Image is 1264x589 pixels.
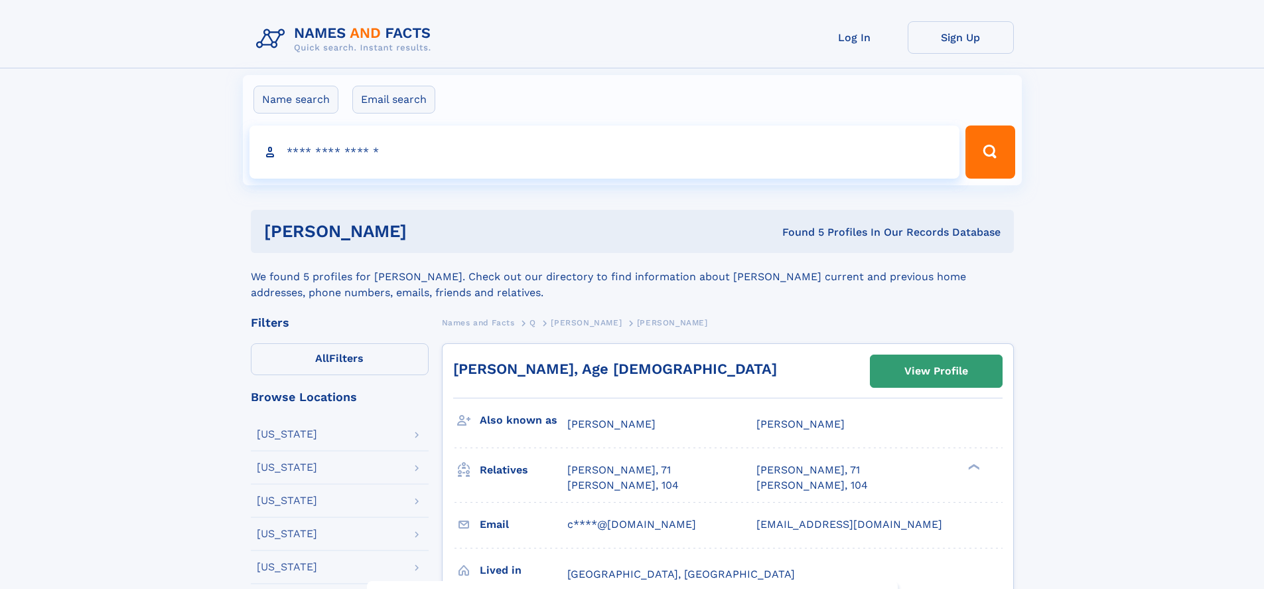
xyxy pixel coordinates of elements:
[871,355,1002,387] a: View Profile
[315,352,329,365] span: All
[257,462,317,473] div: [US_STATE]
[264,223,595,240] h1: [PERSON_NAME]
[251,391,429,403] div: Browse Locations
[904,356,968,386] div: View Profile
[595,225,1001,240] div: Found 5 Profiles In Our Records Database
[756,418,845,430] span: [PERSON_NAME]
[529,314,536,331] a: Q
[529,318,536,327] span: Q
[257,529,317,539] div: [US_STATE]
[480,459,567,481] h3: Relatives
[251,21,442,57] img: Logo Names and Facts
[251,317,429,329] div: Filters
[756,518,942,531] span: [EMAIL_ADDRESS][DOMAIN_NAME]
[567,568,795,580] span: [GEOGRAPHIC_DATA], [GEOGRAPHIC_DATA]
[551,314,622,331] a: [PERSON_NAME]
[251,343,429,375] label: Filters
[567,463,671,477] a: [PERSON_NAME], 71
[802,21,908,54] a: Log In
[908,21,1014,54] a: Sign Up
[480,409,567,432] h3: Also known as
[480,513,567,536] h3: Email
[257,429,317,440] div: [US_STATE]
[442,314,515,331] a: Names and Facts
[453,361,777,377] a: [PERSON_NAME], Age [DEMOGRAPHIC_DATA]
[551,318,622,327] span: [PERSON_NAME]
[965,463,981,471] div: ❯
[965,126,1015,179] button: Search Button
[352,86,435,114] label: Email search
[251,253,1014,301] div: We found 5 profiles for [PERSON_NAME]. Check out our directory to find information about [PERSON_...
[567,418,656,430] span: [PERSON_NAME]
[756,478,868,493] a: [PERSON_NAME], 104
[567,478,679,493] a: [PERSON_NAME], 104
[257,495,317,506] div: [US_STATE]
[253,86,338,114] label: Name search
[480,559,567,582] h3: Lived in
[257,562,317,572] div: [US_STATE]
[637,318,708,327] span: [PERSON_NAME]
[249,126,960,179] input: search input
[756,463,860,477] a: [PERSON_NAME], 71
